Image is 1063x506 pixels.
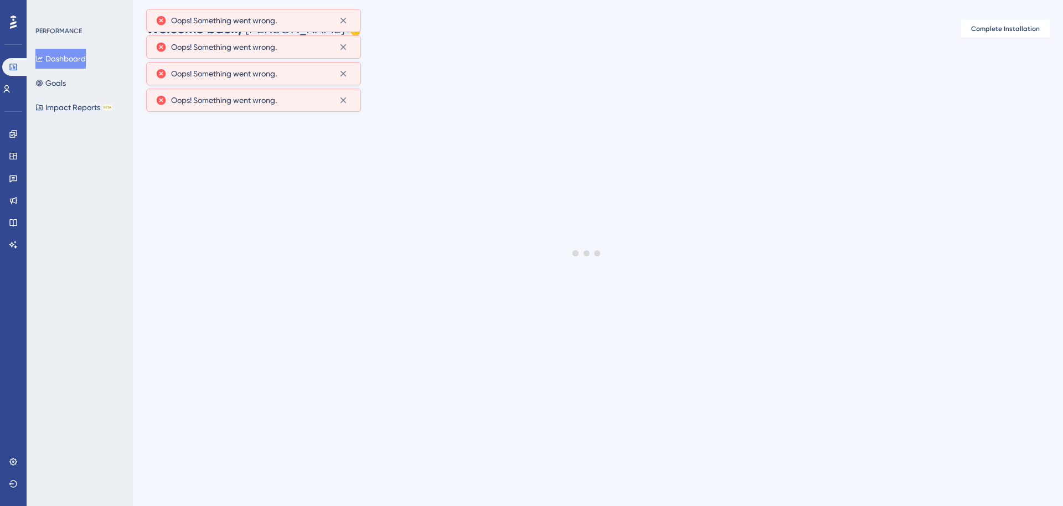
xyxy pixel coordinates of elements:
span: Complete Installation [971,24,1040,33]
button: Dashboard [35,49,86,69]
button: Impact ReportsBETA [35,97,112,117]
button: Goals [35,73,66,93]
button: Complete Installation [961,20,1050,38]
div: PERFORMANCE [35,27,82,35]
span: Oops! Something went wrong. [171,14,277,27]
span: Oops! Something went wrong. [171,94,277,107]
div: BETA [102,105,112,110]
span: Oops! Something went wrong. [171,67,277,80]
span: Oops! Something went wrong. [171,40,277,54]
